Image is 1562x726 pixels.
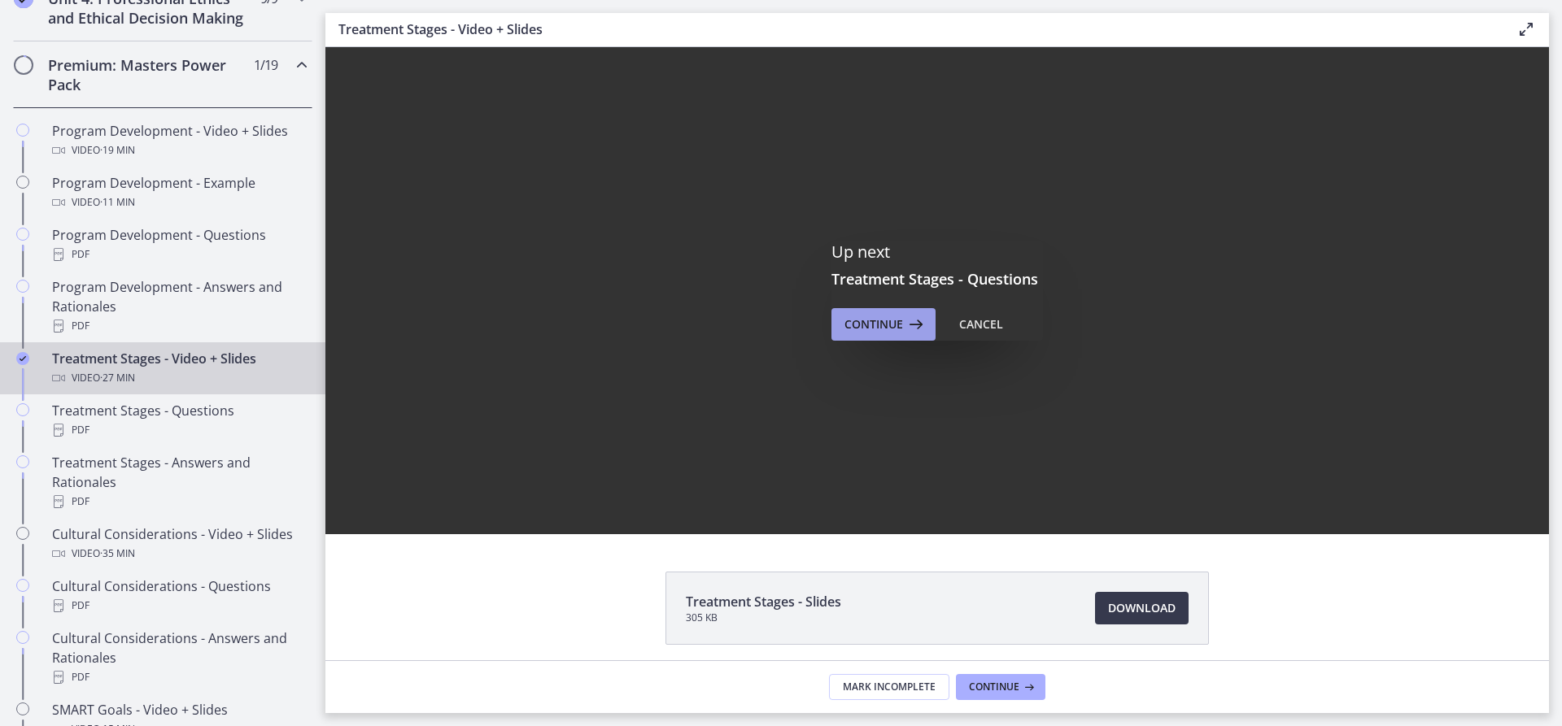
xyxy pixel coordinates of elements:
[844,315,903,334] span: Continue
[52,121,306,160] div: Program Development - Video + Slides
[831,308,936,341] button: Continue
[100,193,135,212] span: · 11 min
[16,352,29,365] i: Completed
[52,316,306,336] div: PDF
[52,420,306,440] div: PDF
[52,349,306,388] div: Treatment Stages - Video + Slides
[956,674,1045,700] button: Continue
[52,173,306,212] div: Program Development - Example
[100,544,135,563] span: · 35 min
[100,368,135,388] span: · 27 min
[829,674,949,700] button: Mark Incomplete
[52,141,306,160] div: Video
[52,277,306,336] div: Program Development - Answers and Rationales
[1108,598,1176,618] span: Download
[686,611,841,624] span: 305 KB
[686,592,841,611] span: Treatment Stages - Slides
[338,20,1490,39] h3: Treatment Stages - Video + Slides
[52,193,306,212] div: Video
[52,225,306,264] div: Program Development - Questions
[52,492,306,511] div: PDF
[1095,592,1189,624] a: Download
[831,241,1043,263] p: Up next
[254,55,277,75] span: 1 / 19
[959,315,1003,334] div: Cancel
[52,596,306,615] div: PDF
[100,141,135,160] span: · 19 min
[52,667,306,687] div: PDF
[52,401,306,440] div: Treatment Stages - Questions
[52,544,306,563] div: Video
[843,680,936,693] span: Mark Incomplete
[52,524,306,563] div: Cultural Considerations - Video + Slides
[52,576,306,615] div: Cultural Considerations - Questions
[48,55,247,94] h2: Premium: Masters Power Pack
[969,680,1019,693] span: Continue
[831,269,1043,289] h3: Treatment Stages - Questions
[52,368,306,388] div: Video
[52,245,306,264] div: PDF
[946,308,1016,341] button: Cancel
[52,628,306,687] div: Cultural Considerations - Answers and Rationales
[52,453,306,511] div: Treatment Stages - Answers and Rationales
